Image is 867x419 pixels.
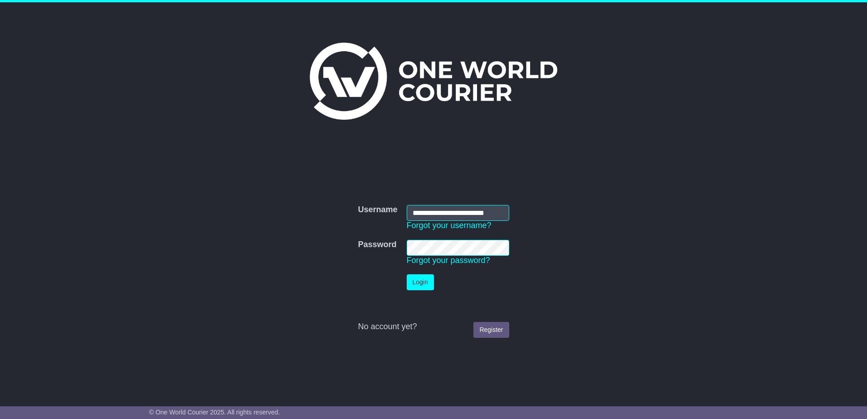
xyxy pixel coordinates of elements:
label: Username [358,205,397,215]
img: One World [310,43,557,120]
div: No account yet? [358,322,509,332]
button: Login [407,274,434,290]
a: Forgot your username? [407,221,492,230]
label: Password [358,240,396,250]
a: Forgot your password? [407,256,490,265]
span: © One World Courier 2025. All rights reserved. [149,409,280,416]
a: Register [473,322,509,338]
